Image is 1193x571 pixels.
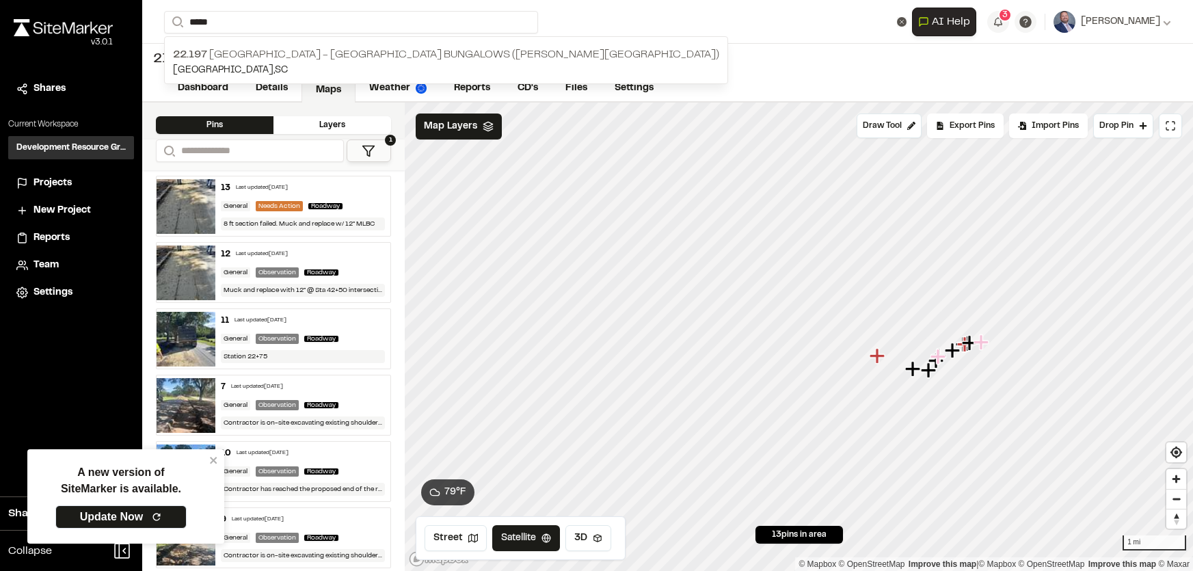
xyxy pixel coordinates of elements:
span: Roadway [304,336,338,342]
div: Observation [256,334,299,344]
button: Reset bearing to north [1166,509,1186,529]
a: Mapbox [978,559,1016,569]
button: 79°F [421,479,474,505]
a: Files [552,75,601,101]
div: Observation [256,400,299,410]
button: Clear text [897,17,907,27]
button: Search [156,140,180,162]
span: 22.197 [173,50,207,59]
span: Zoom out [1166,490,1186,509]
img: file [157,444,215,499]
a: Shares [16,81,126,96]
button: Drop Pin [1093,114,1153,138]
a: CD's [504,75,552,101]
div: Map marker [960,335,978,353]
img: rebrand.png [14,19,113,36]
span: 3 [1002,9,1008,21]
div: Map marker [931,347,949,365]
span: Shares [33,81,66,96]
span: Team [33,258,59,273]
span: Reports [33,230,70,245]
span: Roadway [308,203,343,209]
p: A new version of SiteMarker is available. [61,464,181,497]
p: [GEOGRAPHIC_DATA] - [GEOGRAPHIC_DATA] Bungalows ([PERSON_NAME][GEOGRAPHIC_DATA]) [173,47,719,63]
button: Open AI Assistant [912,8,976,36]
button: Find my location [1166,442,1186,462]
div: Open AI Assistant [912,8,982,36]
div: Muck and replace with 12” @ Sta 42+50 intersection where [PERSON_NAME] removed [221,284,386,297]
a: Reports [440,75,504,101]
span: Import Pins [1032,120,1079,132]
div: Map marker [870,347,887,365]
a: 22.197 [GEOGRAPHIC_DATA] - [GEOGRAPHIC_DATA] Bungalows ([PERSON_NAME][GEOGRAPHIC_DATA])[GEOGRAPHI... [165,41,727,83]
div: Contractor has reached the proposed end of the road widening and has now started on the other sid... [221,483,386,496]
a: Settings [601,75,667,101]
a: Team [16,258,126,273]
span: 79 ° F [444,485,466,500]
a: Maps [301,77,356,103]
div: Map marker [956,336,974,354]
span: Share Workspace [8,505,100,522]
a: Weather [356,75,440,101]
span: Roadway [304,269,338,276]
div: Last updated [DATE] [236,184,288,192]
button: 3D [565,525,611,551]
div: Last updated [DATE] [236,250,288,258]
div: Map marker [974,334,991,351]
button: Satellite [492,525,560,551]
div: Last updated [DATE] [231,383,283,391]
div: Pins [156,116,273,134]
p: Current Workspace [8,118,134,131]
div: Map marker [930,348,948,366]
div: 11 [221,315,229,327]
div: General [221,267,250,278]
button: Zoom out [1166,489,1186,509]
div: DeBordieu Club Luvan Widening [153,49,429,70]
div: Last updated [DATE] [237,449,289,457]
div: | [799,557,1190,571]
div: 12 [221,248,230,261]
span: Draw Tool [863,120,902,132]
div: No pins available to export [927,114,1004,138]
span: 21.199 [153,49,196,70]
div: Contractor is on-site excavating existing shoulder and median for proposed Luvan Blvd widening. [221,416,386,429]
div: Station 22+75 [221,350,386,363]
button: Street [425,525,487,551]
span: 1 [385,135,396,146]
img: file [157,245,215,300]
div: Last updated [DATE] [234,317,286,325]
span: Map Layers [424,119,477,134]
span: Settings [33,285,72,300]
img: precipai.png [416,83,427,94]
button: 3 [987,11,1009,33]
img: file [157,378,215,433]
div: Map marker [928,352,946,370]
span: Export Pins [950,120,995,132]
div: Import Pins into your project [1009,114,1088,138]
img: file [157,312,215,367]
div: General [221,201,250,211]
h3: Development Resource Group [16,142,126,154]
img: file [157,179,215,234]
div: Map marker [945,342,963,360]
button: Zoom in [1166,469,1186,489]
div: Observation [256,267,299,278]
a: Map feedback [909,559,976,569]
a: Reports [16,230,126,245]
a: Settings [16,285,126,300]
div: Observation [256,533,299,543]
button: [PERSON_NAME] [1054,11,1171,33]
div: General [221,466,250,477]
a: New Project [16,203,126,218]
a: Mapbox [799,559,836,569]
div: Observation [256,466,299,477]
a: OpenStreetMap [1019,559,1085,569]
span: [PERSON_NAME] [1081,14,1160,29]
div: 8 ft section failed. Muck and replace w/ 12” MLBC [221,217,386,230]
span: 13 pins in area [772,529,827,541]
span: AI Help [932,14,970,30]
span: Roadway [304,468,338,475]
div: 13 [221,182,230,194]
